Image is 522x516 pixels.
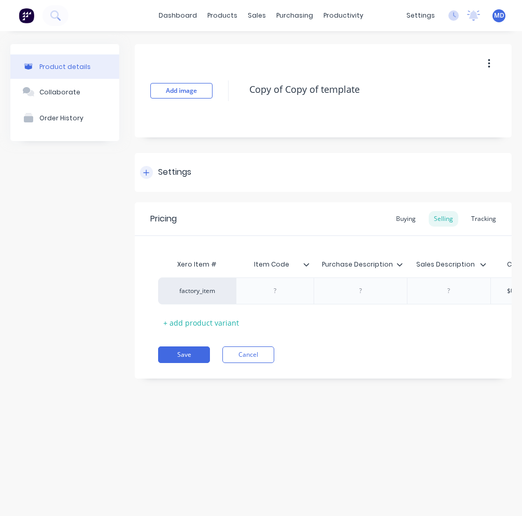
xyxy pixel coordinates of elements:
[222,346,274,363] button: Cancel
[39,114,83,122] div: Order History
[314,254,407,275] div: Purchase Description
[150,213,177,225] div: Pricing
[401,8,440,23] div: settings
[466,211,501,227] div: Tracking
[407,252,484,277] div: Sales Description
[271,8,318,23] div: purchasing
[314,252,401,277] div: Purchase Description
[202,8,243,23] div: products
[158,346,210,363] button: Save
[39,63,91,71] div: Product details
[236,254,314,275] div: Item Code
[158,166,191,179] div: Settings
[39,88,80,96] div: Collaborate
[243,8,271,23] div: sales
[150,83,213,99] button: Add image
[10,54,119,79] button: Product details
[236,252,307,277] div: Item Code
[153,8,202,23] a: dashboard
[168,286,225,296] div: factory_item
[158,254,236,275] div: Xero Item #
[19,8,34,23] img: Factory
[244,77,496,102] textarea: Copy of Copy of template
[494,11,504,20] span: MD
[10,79,119,105] button: Collaborate
[158,315,244,331] div: + add product variant
[407,254,490,275] div: Sales Description
[318,8,369,23] div: productivity
[391,211,421,227] div: Buying
[10,105,119,131] button: Order History
[429,211,458,227] div: Selling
